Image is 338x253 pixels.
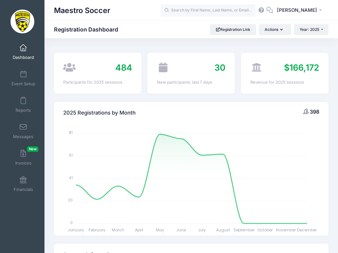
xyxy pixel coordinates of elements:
[63,104,136,122] h4: 2025 Registrations by Month
[176,228,186,233] tspan: June
[8,146,38,169] a: InvoicesNew
[8,173,38,195] a: Financials
[276,228,296,233] tspan: November
[13,55,34,60] span: Dashboard
[54,26,124,33] h1: Registration Dashboard
[10,10,34,33] img: Maestro Soccer
[89,228,105,233] tspan: February
[284,62,319,73] span: $166,172
[210,24,256,35] a: Registration Link
[69,130,73,136] tspan: 81
[277,7,317,14] span: [PERSON_NAME]
[54,3,110,18] h1: Maestro Soccer
[115,62,132,73] span: 484
[71,220,73,225] tspan: 0
[300,27,319,32] span: Year: 2025
[8,41,38,63] a: Dashboard
[15,160,31,166] span: Invoices
[135,228,143,233] tspan: April
[68,228,84,233] tspan: January
[156,228,164,233] tspan: May
[69,175,73,180] tspan: 41
[216,228,230,233] tspan: August
[14,187,33,192] span: Financials
[259,24,291,35] button: Actions
[63,79,132,86] div: Participants for 2025 sessions
[157,79,226,86] div: New participants: last 7 days
[112,228,124,233] tspan: March
[257,228,273,233] tspan: October
[297,228,317,233] tspan: December
[160,4,256,17] input: Search by First Name, Last Name, or Email...
[214,62,226,73] span: 30
[27,146,38,152] span: New
[11,81,35,87] span: Event Setup
[8,67,38,89] a: Event Setup
[69,152,73,158] tspan: 61
[233,228,255,233] tspan: September
[310,109,319,115] span: 398
[8,94,38,116] a: Reports
[68,197,73,203] tspan: 20
[273,3,328,18] button: [PERSON_NAME]
[8,120,38,142] a: Messages
[294,24,328,35] button: Year: 2025
[13,134,33,139] span: Messages
[250,79,319,86] div: Revenue for 2025 sessions
[198,228,206,233] tspan: July
[16,108,31,113] span: Reports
